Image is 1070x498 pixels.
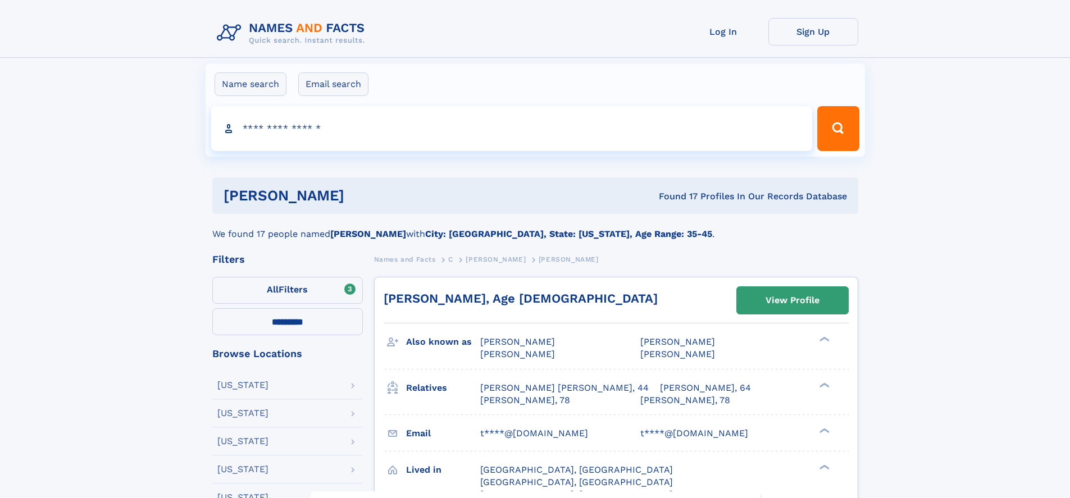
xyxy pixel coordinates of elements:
[480,464,673,475] span: [GEOGRAPHIC_DATA], [GEOGRAPHIC_DATA]
[817,427,830,434] div: ❯
[660,382,751,394] a: [PERSON_NAME], 64
[217,409,268,418] div: [US_STATE]
[817,381,830,389] div: ❯
[212,277,363,304] label: Filters
[817,106,859,151] button: Search Button
[217,381,268,390] div: [US_STATE]
[212,254,363,264] div: Filters
[480,394,570,406] a: [PERSON_NAME], 78
[212,18,374,48] img: Logo Names and Facts
[817,336,830,343] div: ❯
[215,72,286,96] label: Name search
[212,214,858,241] div: We found 17 people named with .
[212,349,363,359] div: Browse Locations
[406,460,480,479] h3: Lived in
[679,18,768,45] a: Log In
[640,336,715,347] span: [PERSON_NAME]
[466,252,526,266] a: [PERSON_NAME]
[425,229,712,239] b: City: [GEOGRAPHIC_DATA], State: [US_STATE], Age Range: 35-45
[480,477,673,487] span: [GEOGRAPHIC_DATA], [GEOGRAPHIC_DATA]
[448,252,453,266] a: C
[374,252,436,266] a: Names and Facts
[466,255,526,263] span: [PERSON_NAME]
[768,18,858,45] a: Sign Up
[298,72,368,96] label: Email search
[766,287,819,313] div: View Profile
[384,291,658,305] a: [PERSON_NAME], Age [DEMOGRAPHIC_DATA]
[539,255,599,263] span: [PERSON_NAME]
[737,287,848,314] a: View Profile
[267,284,279,295] span: All
[480,336,555,347] span: [PERSON_NAME]
[640,394,730,406] a: [PERSON_NAME], 78
[480,382,649,394] a: [PERSON_NAME] [PERSON_NAME], 44
[448,255,453,263] span: C
[217,465,268,474] div: [US_STATE]
[502,190,847,203] div: Found 17 Profiles In Our Records Database
[640,349,715,359] span: [PERSON_NAME]
[406,424,480,443] h3: Email
[480,349,555,359] span: [PERSON_NAME]
[217,437,268,446] div: [US_STATE]
[406,332,480,351] h3: Also known as
[817,463,830,470] div: ❯
[330,229,406,239] b: [PERSON_NAME]
[406,378,480,398] h3: Relatives
[211,106,813,151] input: search input
[224,189,502,203] h1: [PERSON_NAME]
